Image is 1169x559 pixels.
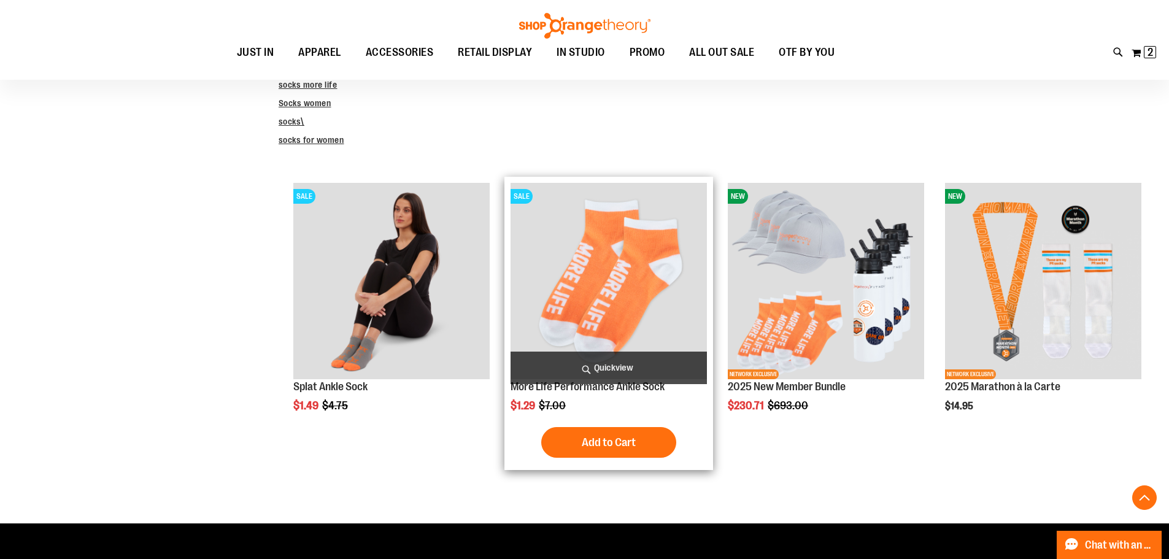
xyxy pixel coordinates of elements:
a: socks more life [279,80,338,90]
span: NEW [728,189,748,204]
span: RETAIL DISPLAY [458,39,532,66]
button: Chat with an Expert [1057,531,1162,559]
span: SALE [293,189,315,204]
span: JUST IN [237,39,274,66]
div: product [722,177,930,443]
img: Shop Orangetheory [517,13,652,39]
span: $1.49 [293,399,320,412]
span: Add to Cart [582,436,636,449]
a: Socks women [279,98,331,108]
a: socks for women [279,135,344,145]
a: 2025 Marathon à la Carte [945,380,1060,393]
span: $230.71 [728,399,766,412]
span: $7.00 [539,399,568,412]
a: 2025 Marathon à la CarteNEWNETWORK EXCLUSIVE [945,183,1141,381]
a: Splat Ankle Sock [293,380,368,393]
div: product [939,177,1148,443]
span: SALE [511,189,533,204]
span: $1.29 [511,399,537,412]
span: $693.00 [768,399,810,412]
span: IN STUDIO [557,39,605,66]
a: socks\ [279,117,304,126]
a: Product image for More Life Performance Ankle SockSALE [511,183,707,381]
button: Add to Cart [541,427,676,458]
img: 2025 New Member Bundle [728,183,924,379]
a: More Life Performance Ankle Sock [511,380,665,393]
img: 2025 Marathon à la Carte [945,183,1141,379]
span: OTF BY YOU [779,39,835,66]
img: Product image for Splat Ankle Sock [293,183,490,379]
span: NEW [945,189,965,204]
a: Quickview [511,352,707,384]
span: Chat with an Expert [1085,539,1154,551]
span: NETWORK EXCLUSIVE [945,369,996,379]
button: Back To Top [1132,485,1157,510]
span: 2 [1148,46,1153,58]
a: Product image for Splat Ankle SockSALE [293,183,490,381]
div: product [504,177,713,470]
span: ACCESSORIES [366,39,434,66]
span: $14.95 [945,401,975,412]
div: product [287,177,496,443]
img: Product image for More Life Performance Ankle Sock [511,183,707,379]
span: PROMO [630,39,665,66]
a: 2025 New Member BundleNEWNETWORK EXCLUSIVE [728,183,924,381]
span: $4.75 [322,399,350,412]
span: APPAREL [298,39,341,66]
a: 2025 New Member Bundle [728,380,846,393]
span: NETWORK EXCLUSIVE [728,369,779,379]
span: ALL OUT SALE [689,39,754,66]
